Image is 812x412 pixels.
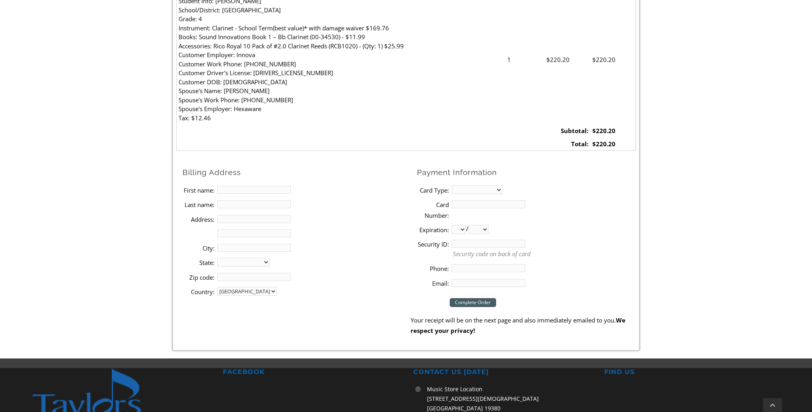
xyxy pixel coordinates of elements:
label: First name: [183,185,214,195]
p: Security code on back of card [453,249,636,259]
label: Email: [417,278,449,289]
label: State: [183,257,214,268]
td: $220.20 [590,124,636,137]
label: Last name: [183,199,214,210]
select: State billing address [217,258,270,267]
label: Card Number: [417,199,449,221]
select: country [217,287,277,296]
label: City: [183,243,214,253]
h2: CONTACT US [DATE] [413,368,589,376]
h2: Billing Address [183,167,411,177]
p: Your receipt will be on the next page and also immediately emailed to you. [411,315,636,336]
label: Zip code: [183,272,214,283]
li: / [417,222,636,237]
label: Address: [183,214,214,225]
h2: FIND US [604,368,780,376]
label: Card Type: [417,185,449,195]
td: Subtotal: [544,124,590,137]
td: $220.20 [590,137,636,151]
input: Complete Order [450,298,496,307]
td: Total: [544,137,590,151]
h2: Payment Information [417,167,636,177]
label: Expiration: [417,225,449,235]
h2: FACEBOOK [222,368,398,376]
label: Security ID: [417,239,449,249]
label: Country: [183,287,214,297]
label: Phone: [417,263,449,274]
